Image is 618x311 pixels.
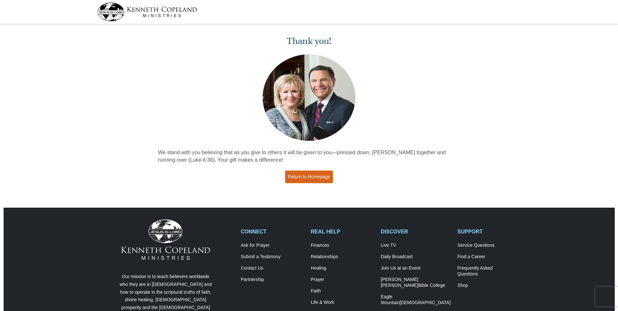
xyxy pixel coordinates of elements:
[241,229,304,235] h2: CONNECT
[121,219,210,260] img: Kenneth Copeland Ministries
[261,53,357,142] img: Kenneth and Gloria
[311,254,374,260] a: Relationships
[241,265,304,271] a: Contact Us
[241,254,304,260] a: Submit a Testimony
[457,283,521,289] a: Shop
[457,265,521,277] a: Frequently AskedQuestions
[311,277,374,283] a: Prayer
[311,243,374,248] a: Finances
[311,288,374,294] a: Faith
[418,283,445,288] span: Bible College
[158,149,460,164] p: We stand with you believing that as you give to others it will be given to you—pressed down, [PER...
[158,36,460,47] h1: Thank you!
[381,254,451,260] a: Daily Broadcast
[457,243,521,248] a: Service Questions
[457,229,521,235] h2: SUPPORT
[399,300,451,305] span: [DEMOGRAPHIC_DATA]
[381,243,451,248] a: Live TV
[311,229,374,235] h2: REAL HELP
[97,3,197,21] img: kcm-header-logo.svg
[311,300,374,305] a: Life & Work
[381,294,451,306] a: Eagle Mountain[DEMOGRAPHIC_DATA]
[381,229,451,235] h2: DISCOVER
[285,170,333,183] a: Return to Homepage
[241,243,304,248] a: Ask for Prayer
[381,277,451,289] a: [PERSON_NAME] [PERSON_NAME]Bible College
[381,265,451,271] a: Join Us at an Event
[457,254,521,260] a: Find a Career
[311,265,374,271] a: Healing
[241,277,304,283] a: Partnership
